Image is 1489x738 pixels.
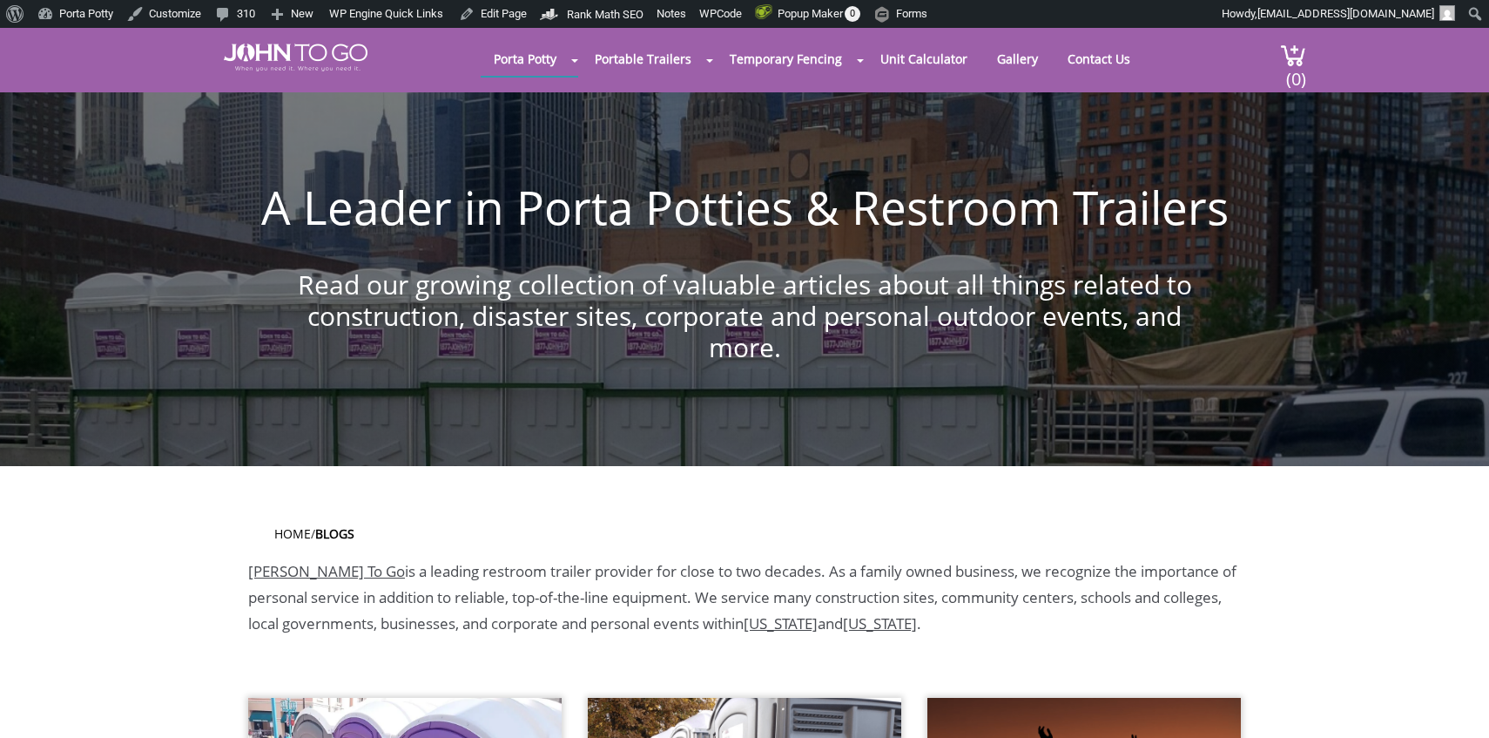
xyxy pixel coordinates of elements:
[984,42,1051,76] a: Gallery
[1280,44,1306,67] img: cart a
[867,42,980,76] a: Unit Calculator
[224,44,367,71] img: JOHN to go
[315,525,354,542] a: blogs
[843,613,917,633] a: [US_STATE]
[567,8,643,21] span: Rank Math SEO
[1257,7,1434,20] span: [EMAIL_ADDRESS][DOMAIN_NAME]
[1285,53,1306,91] span: (0)
[1054,42,1143,76] a: Contact Us
[744,613,818,633] a: [US_STATE]
[273,243,1216,363] p: Read our growing collection of valuable articles about all things related to construction, disast...
[717,42,855,76] a: Temporary Fencing
[845,6,860,22] span: 0
[248,559,1241,637] p: is a leading restroom trailer provider for close to two decades. As a family owned business, we r...
[248,561,405,581] a: [PERSON_NAME] To Go
[274,525,1267,543] ul: /
[1419,668,1489,738] button: Live Chat
[582,42,704,76] a: Portable Trailers
[248,110,1241,234] h1: A Leader in Porta Potties & Restroom Trailers
[274,525,311,542] a: Home
[481,42,569,76] a: Porta Potty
